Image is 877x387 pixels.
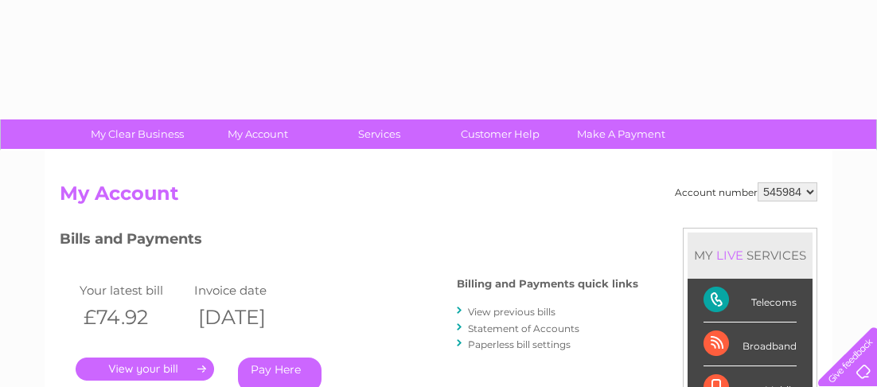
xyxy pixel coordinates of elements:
th: [DATE] [190,301,305,334]
div: MY SERVICES [688,233,813,278]
a: Customer Help [435,119,566,149]
a: Statement of Accounts [468,322,579,334]
div: Telecoms [704,279,797,322]
div: Broadband [704,322,797,366]
td: Your latest bill [76,279,190,301]
a: Make A Payment [555,119,687,149]
h3: Bills and Payments [60,228,638,256]
h2: My Account [60,182,817,213]
h4: Billing and Payments quick links [457,278,638,290]
a: My Clear Business [72,119,203,149]
a: . [76,358,214,381]
a: Paperless bill settings [468,338,571,350]
a: My Account [193,119,324,149]
th: £74.92 [76,301,190,334]
a: Services [314,119,445,149]
a: View previous bills [468,306,555,318]
div: Account number [675,182,817,201]
td: Invoice date [190,279,305,301]
div: LIVE [713,248,746,263]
